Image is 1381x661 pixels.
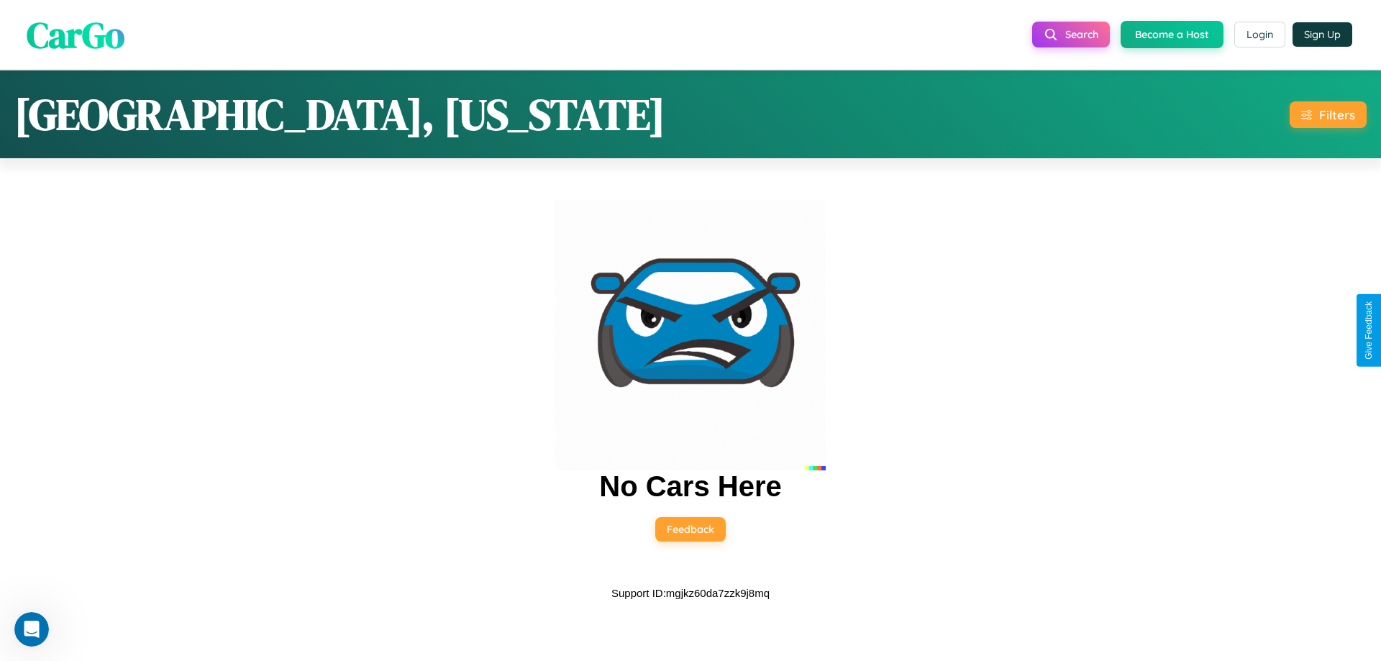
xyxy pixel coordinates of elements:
button: Filters [1290,101,1367,128]
span: Search [1065,28,1098,41]
button: Search [1032,22,1110,47]
button: Sign Up [1293,22,1352,47]
h2: No Cars Here [599,470,781,503]
iframe: Intercom live chat [14,612,49,647]
button: Feedback [655,517,726,542]
button: Login [1234,22,1285,47]
img: car [555,200,826,470]
h1: [GEOGRAPHIC_DATA], [US_STATE] [14,85,665,144]
button: Become a Host [1121,21,1223,48]
div: Give Feedback [1364,301,1374,360]
div: Filters [1319,107,1355,122]
p: Support ID: mgjkz60da7zzk9j8mq [611,583,770,603]
span: CarGo [27,9,124,59]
